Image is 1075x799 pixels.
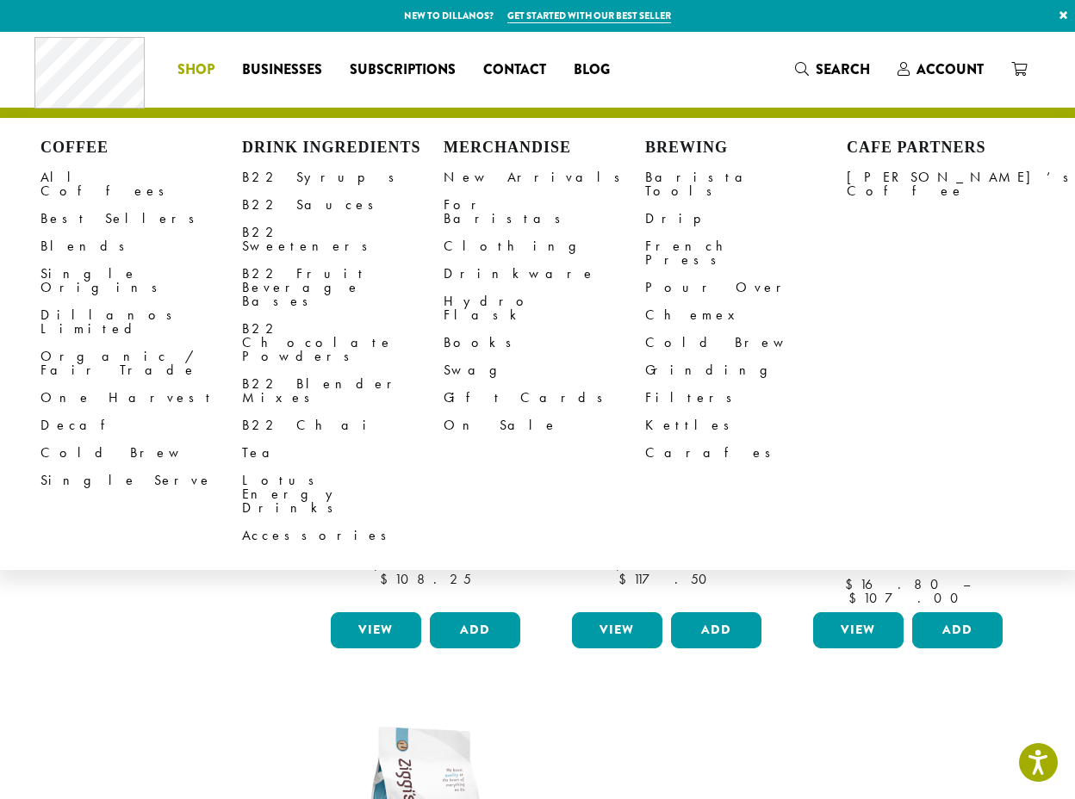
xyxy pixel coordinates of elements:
a: View [331,612,421,648]
a: French Press [645,232,847,274]
a: B22 Chocolate Powders [242,315,444,370]
a: Organic / Fair Trade [40,343,242,384]
span: Subscriptions [350,59,456,81]
span: Businesses [242,59,322,81]
a: [PERSON_NAME]’s Coffee [847,164,1048,205]
button: Add [671,612,761,648]
bdi: 108.25 [380,570,471,588]
a: Search [781,55,884,84]
a: B22 Fruit Beverage Bases [242,260,444,315]
a: Barista Tools [645,164,847,205]
a: One Harvest [40,384,242,412]
bdi: 117.50 [618,570,715,588]
a: Get started with our best seller [507,9,671,23]
a: All Coffees [40,164,242,205]
a: Lotus Energy Drinks [242,467,444,522]
a: Pour Over [645,274,847,301]
a: Hydro Flask [444,288,645,329]
a: B22 Sauces [242,191,444,219]
span: $ [380,570,395,588]
h4: Drink Ingredients [242,139,444,158]
span: $ [618,570,633,588]
a: Chemex [645,301,847,329]
a: Drip [645,205,847,232]
a: Gift Cards [444,384,645,412]
h4: Merchandise [444,139,645,158]
a: Kettles [645,412,847,439]
a: Dillanos Limited [40,301,242,343]
a: Grinding [645,356,847,384]
span: $ [845,575,860,593]
a: Blends [40,232,242,260]
h4: Brewing [645,139,847,158]
a: Swag [444,356,645,384]
a: Best Sellers [40,205,242,232]
a: Single Origins [40,260,242,301]
a: B22 Chai [242,412,444,439]
a: B22 Sweeteners [242,219,444,260]
a: For Baristas [444,191,645,232]
a: Single Serve [40,467,242,494]
a: New Arrivals [444,164,645,191]
a: Decaf [40,412,242,439]
a: Carafes [645,439,847,467]
span: Contact [483,59,546,81]
a: Cold Brew [40,439,242,467]
a: View [813,612,904,648]
a: Filters [645,384,847,412]
a: Books [444,329,645,356]
span: Account [917,59,984,79]
span: $ [848,589,863,607]
h4: Cafe Partners [847,139,1048,158]
a: [PERSON_NAME]’s Coffee Espresso Blend [809,300,1007,605]
button: Add [912,612,1003,648]
a: Drinkware [444,260,645,288]
bdi: 107.00 [848,589,966,607]
span: Shop [177,59,214,81]
button: Add [430,612,520,648]
h4: Coffee [40,139,242,158]
a: On Sale [444,412,645,439]
a: Cold Brew [645,329,847,356]
bdi: 16.80 [845,575,947,593]
a: B22 Blender Mixes [242,370,444,412]
a: View [572,612,662,648]
span: – [963,575,970,593]
a: Shop [164,56,228,84]
span: Blog [574,59,610,81]
a: Accessories [242,522,444,549]
a: B22 Syrups [242,164,444,191]
span: Search [816,59,870,79]
a: Tea [242,439,444,467]
a: Clothing [444,232,645,260]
